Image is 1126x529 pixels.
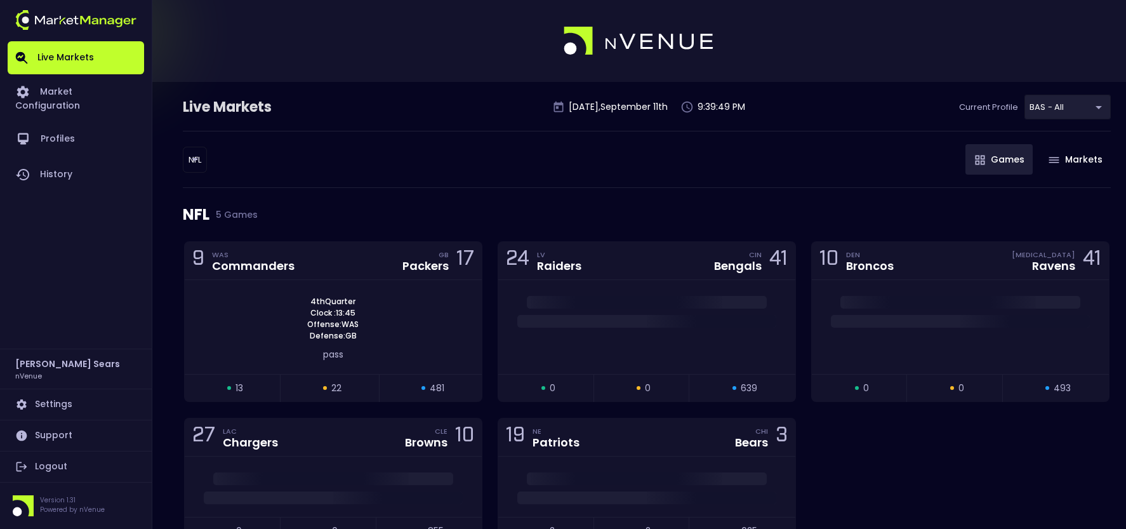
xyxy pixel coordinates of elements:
a: Profiles [8,121,144,157]
div: 3 [776,425,788,449]
div: Commanders [212,260,295,272]
h2: [PERSON_NAME] Sears [15,357,120,371]
p: 9:39:49 PM [698,100,745,114]
a: Market Configuration [8,74,144,121]
span: 0 [550,382,555,395]
span: Offense: WAS [303,319,362,330]
span: Defense: GB [306,330,361,342]
a: Live Markets [8,41,144,74]
div: Raiders [537,260,581,272]
span: 4th Quarter [307,296,359,307]
img: logo [564,27,715,56]
span: 22 [331,382,341,395]
div: 41 [1083,249,1101,272]
div: GB [439,250,449,260]
div: Patriots [533,437,580,448]
div: [MEDICAL_DATA] [1012,250,1075,260]
div: 19 [506,425,525,449]
div: LV [537,250,581,260]
div: BAS - All [183,147,207,173]
div: CIN [749,250,762,260]
div: DEN [846,250,894,260]
div: Bengals [714,260,762,272]
div: WAS [212,250,295,260]
h3: nVenue [15,371,42,380]
span: 0 [958,382,964,395]
div: Bears [735,437,768,448]
div: Browns [405,437,447,448]
div: Broncos [846,260,894,272]
div: 27 [192,425,215,449]
div: Ravens [1032,260,1075,272]
button: Games [965,144,1033,175]
span: 5 Games [209,210,258,220]
img: gameIcon [975,155,985,165]
p: Version 1.31 [40,495,105,505]
div: 9 [192,249,204,272]
p: Current Profile [959,101,1018,114]
span: 0 [863,382,869,395]
a: Settings [8,389,144,420]
img: logo [15,10,136,30]
div: 10 [455,425,474,449]
span: Clock : 13:45 [307,307,359,319]
span: 481 [430,382,444,395]
span: 493 [1054,382,1071,395]
div: LAC [223,426,278,436]
div: BAS - All [1024,95,1111,119]
div: 41 [769,249,788,272]
div: Version 1.31Powered by nVenue [8,495,144,516]
button: Markets [1039,144,1111,175]
div: NFL [183,188,1111,241]
div: CHI [755,426,768,436]
div: CLE [435,426,447,436]
div: Live Markets [183,97,338,117]
div: Chargers [223,437,278,448]
div: NE [533,426,580,436]
a: Logout [8,452,144,482]
a: History [8,157,144,192]
span: 13 [235,382,243,395]
div: 24 [506,249,529,272]
span: 639 [741,382,757,395]
p: Powered by nVenue [40,505,105,514]
span: 0 [645,382,651,395]
div: Packers [402,260,449,272]
a: Support [8,420,144,451]
p: [DATE] , September 11 th [569,100,668,114]
div: 17 [456,249,474,272]
div: 10 [819,249,838,272]
img: gameIcon [1049,157,1059,163]
span: pass [323,348,343,361]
